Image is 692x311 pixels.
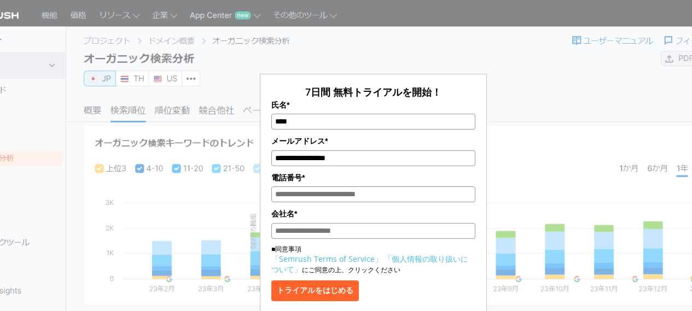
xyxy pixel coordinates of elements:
label: メールアドレス* [271,135,475,147]
p: ■同意事項 にご同意の上、クリックください [271,244,475,275]
label: 電話番号* [271,172,475,184]
a: 「Semrush Terms of Service」 [271,254,382,264]
a: 「個人情報の取り扱いについて」 [271,254,468,274]
span: 7日間 無料トライアルを開始！ [305,85,441,98]
button: トライアルをはじめる [271,280,359,301]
